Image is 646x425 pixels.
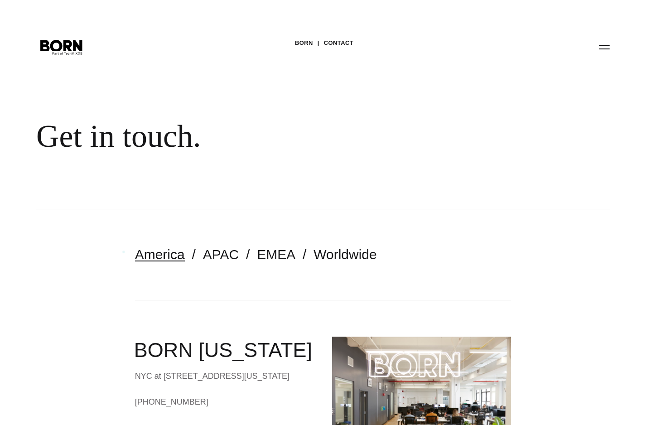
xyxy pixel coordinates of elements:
[135,395,314,409] a: [PHONE_NUMBER]
[295,36,313,50] a: BORN
[203,247,239,262] a: APAC
[324,36,353,50] a: Contact
[135,247,185,262] a: America
[593,37,615,56] button: Open
[257,247,295,262] a: EMEA
[134,337,314,364] h2: BORN [US_STATE]
[135,369,314,383] div: NYC at [STREET_ADDRESS][US_STATE]
[36,118,553,155] div: Get in touch.
[313,247,377,262] a: Worldwide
